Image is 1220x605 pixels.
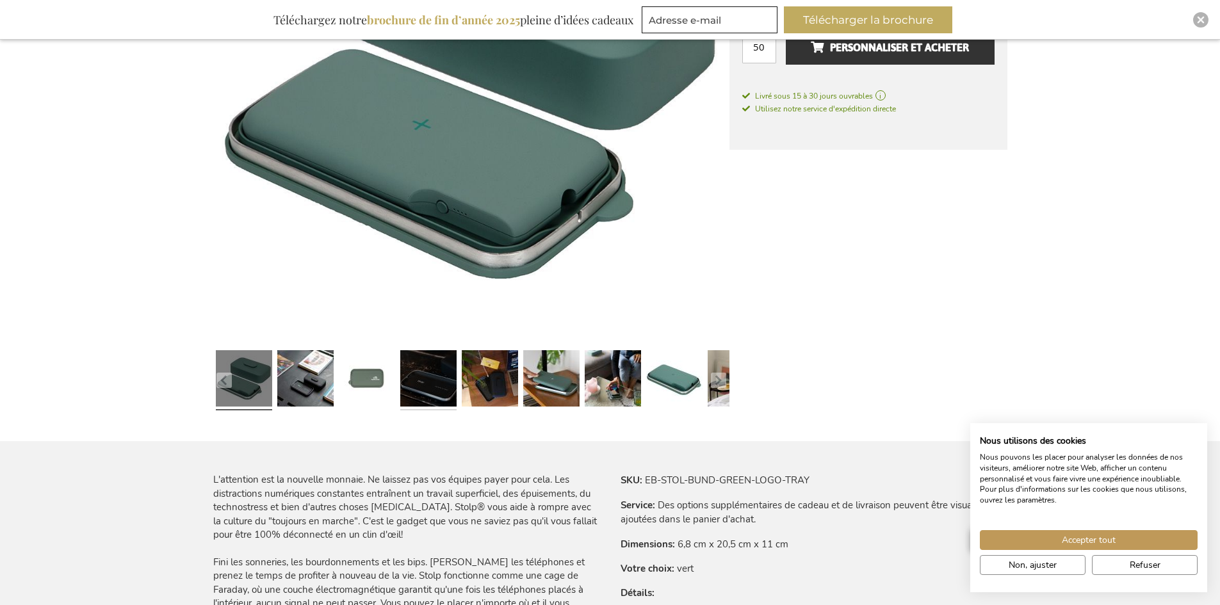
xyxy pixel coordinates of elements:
[462,345,518,415] a: Stolp Digital Detox Box & Battery Bundle
[216,345,272,415] a: Stolp Digital Detox Box & Battery Bundle - Green
[1092,555,1198,575] button: Refuser tous les cookies
[742,104,896,114] span: Utilisez notre service d'expédition directe
[980,530,1198,550] button: Accepter tous les cookies
[811,37,969,58] span: Personnaliser et acheter
[642,6,781,37] form: marketing offers and promotions
[1197,16,1205,24] img: Close
[642,6,777,33] input: Adresse e-mail
[786,29,994,65] button: Personnaliser et acheter
[784,6,952,33] button: Télécharger la brochure
[980,435,1198,447] h2: Nous utilisons des cookies
[339,345,395,415] a: Stolp Digital Detox Box & Battery Bundle - Green
[1009,558,1057,572] span: Non, ajuster
[523,345,580,415] a: Stolp Digital Detox Box & Battery Bundle - Green
[980,555,1086,575] button: Ajustez les préférences de cookie
[1062,533,1116,547] span: Accepter tout
[742,29,776,63] input: Qté
[742,90,995,102] a: Livré sous 15 à 30 jours ouvrables
[277,345,334,415] a: Stolp Digital Detox Box & Battery Bundle
[980,452,1198,506] p: Nous pouvons les placer pour analyser les données de nos visiteurs, améliorer notre site Web, aff...
[400,345,457,415] a: Stolp Digital Detox Box & Battery Bundle
[708,345,764,415] a: Stolp Digital Detox Box & Battery Bundle - Green
[742,102,896,115] a: Utilisez notre service d'expédition directe
[1130,558,1160,572] span: Refuser
[367,12,520,28] b: brochure de fin d’année 2025
[585,345,641,415] a: Stolp Digital Detox Box & Battery Bundle - Green
[268,6,639,33] div: Téléchargez notre pleine d’idées cadeaux
[646,345,703,415] a: Stolp Digital Detox Box & Battery Bundle - Green
[1193,12,1208,28] div: Close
